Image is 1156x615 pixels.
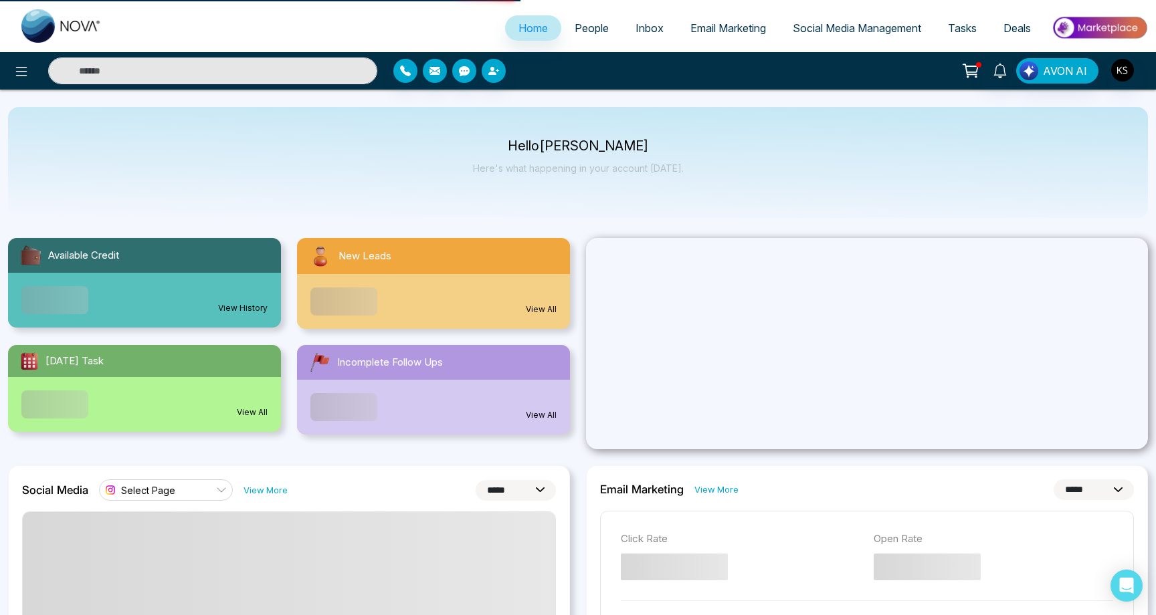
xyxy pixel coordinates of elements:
span: Available Credit [48,248,119,263]
img: instagram [104,483,117,497]
a: Deals [990,15,1044,41]
a: View More [244,484,288,497]
span: Email Marketing [690,21,766,35]
span: Deals [1003,21,1031,35]
a: Email Marketing [677,15,779,41]
a: View History [218,302,268,314]
h2: Social Media [22,483,88,497]
a: View All [237,406,268,418]
a: Inbox [622,15,677,41]
a: View All [526,409,557,421]
span: AVON AI [1043,63,1087,79]
span: People [575,21,609,35]
a: People [561,15,622,41]
a: Incomplete Follow UpsView All [289,345,578,435]
p: Click Rate [621,531,860,547]
span: Incomplete Follow Ups [337,355,443,370]
button: AVON AI [1016,58,1098,84]
img: availableCredit.svg [19,243,43,267]
a: Social Media Management [779,15,935,41]
img: User Avatar [1111,59,1134,82]
p: Open Rate [874,531,1113,547]
a: New LeadsView All [289,238,578,329]
img: Lead Flow [1020,61,1038,80]
p: Here's what happening in your account [DATE]. [473,162,684,174]
img: todayTask.svg [19,350,40,372]
span: Tasks [948,21,977,35]
span: Inbox [636,21,664,35]
p: Hello [PERSON_NAME] [473,140,684,152]
span: [DATE] Task [45,354,104,369]
span: New Leads [339,249,391,264]
img: newLeads.svg [308,243,333,269]
a: View All [526,303,557,316]
span: Social Media Management [793,21,921,35]
div: Open Intercom Messenger [1111,570,1143,602]
a: Tasks [935,15,990,41]
img: Market-place.gif [1051,13,1148,43]
h2: Email Marketing [600,483,684,496]
a: Home [505,15,561,41]
span: Home [518,21,548,35]
img: Nova CRM Logo [21,9,102,43]
a: View More [694,483,739,496]
img: followUps.svg [308,350,332,374]
span: Select Page [121,484,175,497]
